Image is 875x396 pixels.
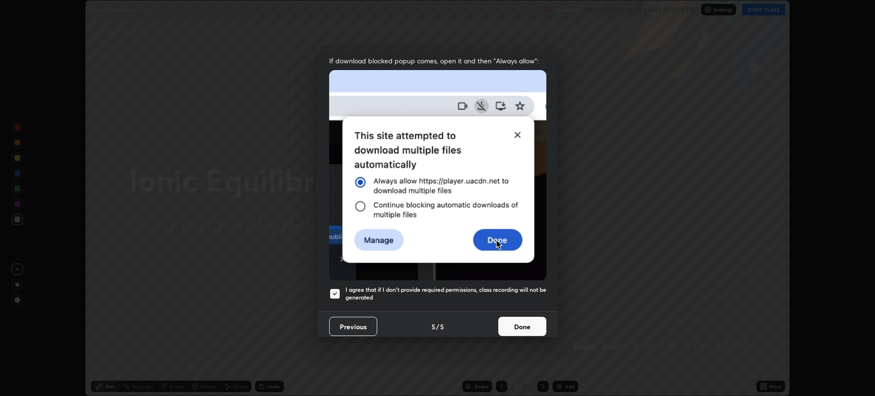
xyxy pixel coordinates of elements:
[329,56,546,65] span: If download blocked popup comes, open it and then "Always allow":
[440,322,444,332] h4: 5
[431,322,435,332] h4: 5
[436,322,439,332] h4: /
[345,286,546,301] h5: I agree that if I don't provide required permissions, class recording will not be generated
[329,317,377,336] button: Previous
[498,317,546,336] button: Done
[329,70,546,280] img: downloads-permission-blocked.gif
